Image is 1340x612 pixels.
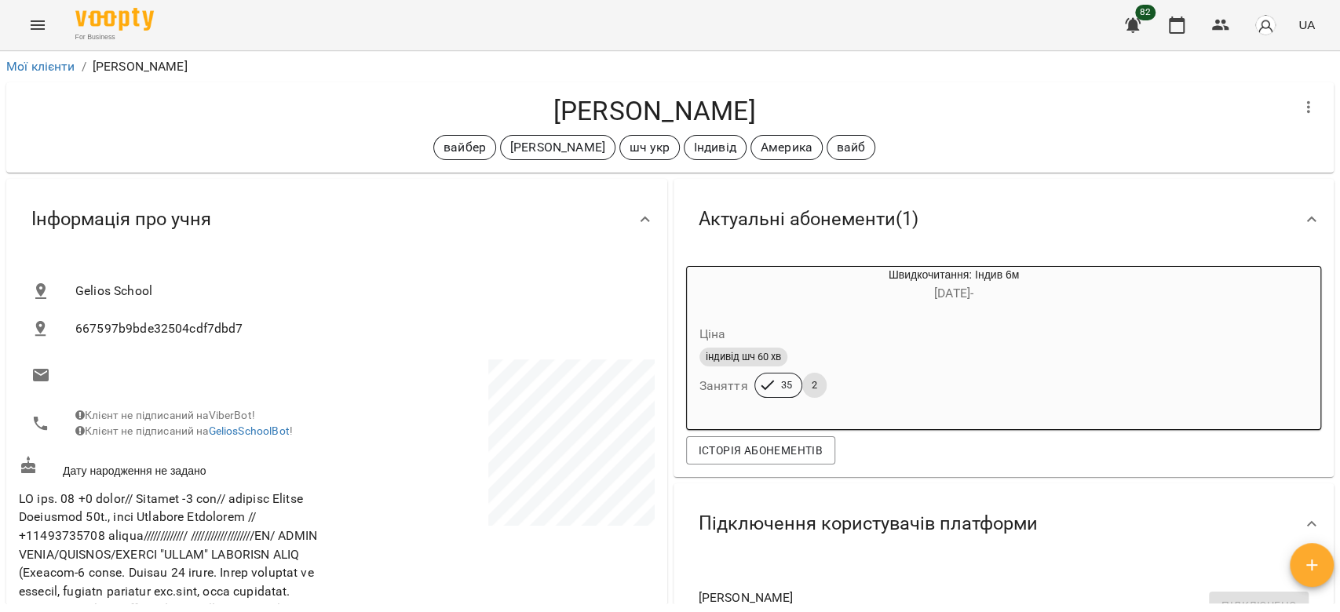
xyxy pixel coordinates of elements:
[19,95,1290,127] h4: [PERSON_NAME]
[802,378,827,392] span: 2
[6,179,667,260] div: Інформація про учня
[619,135,680,160] div: шч укр
[6,59,75,74] a: Мої клієнти
[19,6,57,44] button: Menu
[684,135,747,160] div: Індивід
[750,135,823,160] div: Америка
[699,512,1038,536] span: Підключення користувачів платформи
[1135,5,1156,20] span: 82
[694,138,736,157] p: Індивід
[433,135,496,160] div: вайбер
[762,267,1146,304] div: Швидкочитання: Індив 6м
[761,138,812,157] p: Америка
[75,319,642,338] span: 667597b9bde32504cdf7dbd7
[699,207,918,231] span: Актуальні абонементи ( 1 )
[699,375,748,397] h6: Заняття
[837,138,866,157] p: вайб
[1298,16,1315,33] span: UA
[699,323,726,345] h6: Ціна
[686,436,835,464] button: Історія абонементів
[699,350,787,364] span: індивід шч 60 хв
[827,135,876,160] div: вайб
[500,135,615,160] div: [PERSON_NAME]
[75,8,154,31] img: Voopty Logo
[6,57,1334,76] nav: breadcrumb
[510,138,605,157] p: [PERSON_NAME]
[699,441,823,460] span: Історія абонементів
[444,138,486,157] p: вайбер
[82,57,86,76] li: /
[1292,10,1321,39] button: UA
[209,424,290,437] a: GeliosSchoolBot
[75,32,154,42] span: For Business
[75,424,293,437] span: Клієнт не підписаний на !
[687,267,1146,417] button: Швидкочитання: Індив 6м[DATE]- Цінаіндивід шч 60 хвЗаняття352
[1254,14,1276,36] img: avatar_s.png
[630,138,670,157] p: шч укр
[674,179,1335,260] div: Актуальні абонементи(1)
[31,207,211,231] span: Інформація про учня
[934,286,973,301] span: [DATE] -
[772,378,801,392] span: 35
[75,409,255,421] span: Клієнт не підписаний на ViberBot!
[16,453,337,482] div: Дату народження не задано
[674,483,1335,564] div: Підключення користувачів платформи
[93,57,188,76] p: [PERSON_NAME]
[699,588,1284,607] span: [PERSON_NAME]
[75,282,642,301] span: Gelios School
[687,267,762,304] div: Швидкочитання: Індив 6м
